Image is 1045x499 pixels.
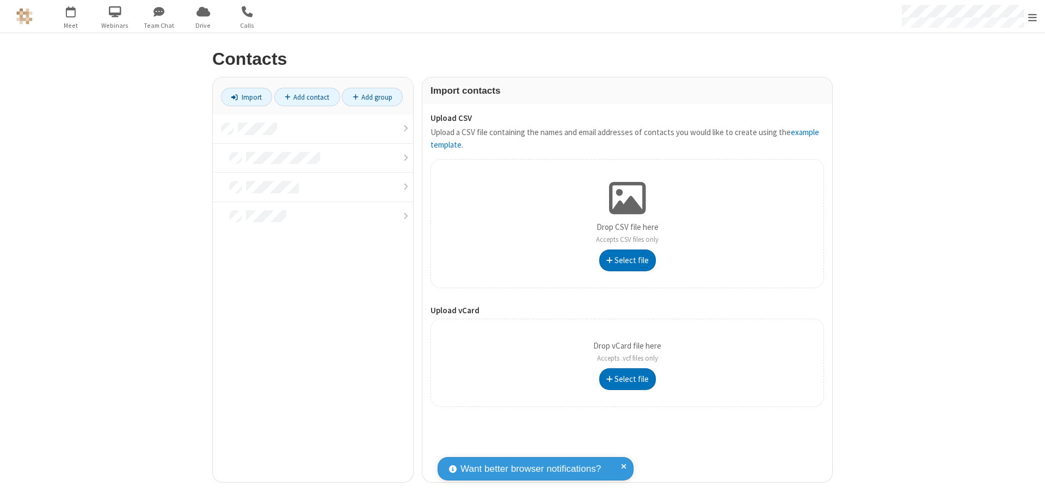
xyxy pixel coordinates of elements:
[431,86,824,96] h3: Import contacts
[139,21,180,31] span: Team Chat
[431,127,819,150] a: example template
[599,368,656,390] button: Select file
[274,88,340,106] a: Add contact
[596,235,659,244] span: Accepts CSV files only
[431,126,824,151] p: Upload a CSV file containing the names and email addresses of contacts you would like to create u...
[183,21,224,31] span: Drive
[51,21,91,31] span: Meet
[599,249,656,271] button: Select file
[16,8,33,25] img: QA Selenium DO NOT DELETE OR CHANGE
[227,21,268,31] span: Calls
[431,112,824,125] label: Upload CSV
[596,221,659,246] p: Drop CSV file here
[212,50,833,69] h2: Contacts
[221,88,272,106] a: Import
[431,305,824,317] label: Upload vCard
[597,354,658,363] span: Accepts .vcf files only
[460,462,601,476] span: Want better browser notifications?
[95,21,136,31] span: Webinars
[342,88,403,106] a: Add group
[593,340,661,364] p: Drop vCard file here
